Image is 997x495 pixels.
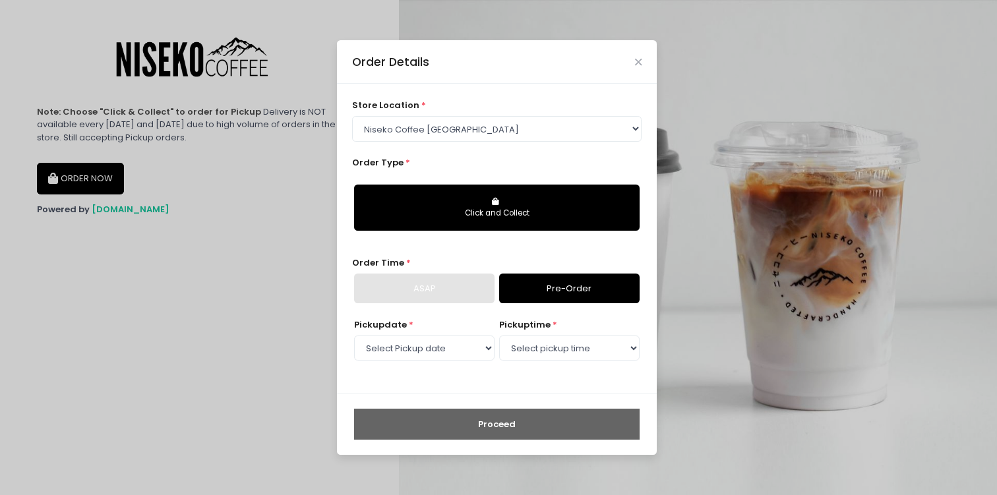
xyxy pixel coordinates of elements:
span: Pickup date [354,318,407,331]
div: Order Details [352,53,429,71]
button: Proceed [354,409,640,440]
span: pickup time [499,318,551,331]
button: Click and Collect [354,185,640,231]
div: Click and Collect [363,208,630,219]
span: Order Type [352,156,404,169]
button: Close [635,59,642,65]
span: store location [352,99,419,111]
span: Order Time [352,256,404,269]
a: Pre-Order [499,274,640,304]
